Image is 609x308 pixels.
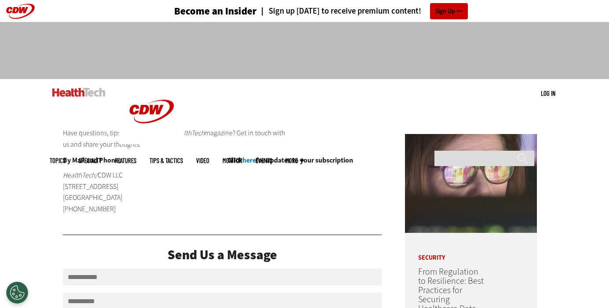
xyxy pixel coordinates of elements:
[196,157,209,164] a: Video
[541,89,555,97] a: Log in
[6,282,28,304] div: Cookies Settings
[50,157,66,164] span: Topics
[222,157,242,164] a: MonITor
[430,3,468,19] a: Sign Up
[63,248,382,261] div: Send Us a Message
[119,79,185,144] img: Home
[63,170,98,180] em: HealthTech/
[52,88,106,97] img: Home
[150,157,183,164] a: Tips & Tactics
[115,157,136,164] a: Features
[63,170,171,214] p: CDW LLC [STREET_ADDRESS] [GEOGRAPHIC_DATA] [PHONE_NUMBER]
[285,157,304,164] span: More
[174,6,257,16] h3: Become an Insider
[541,89,555,98] div: User menu
[119,137,185,146] a: CDW
[257,7,421,15] a: Sign up [DATE] to receive premium content!
[6,282,28,304] button: Open Preferences
[79,157,102,164] span: Specialty
[141,6,257,16] a: Become an Insider
[405,242,497,261] p: Security
[405,134,537,233] img: woman wearing glasses looking at healthcare data on screen
[255,157,272,164] a: Events
[145,31,465,70] iframe: advertisement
